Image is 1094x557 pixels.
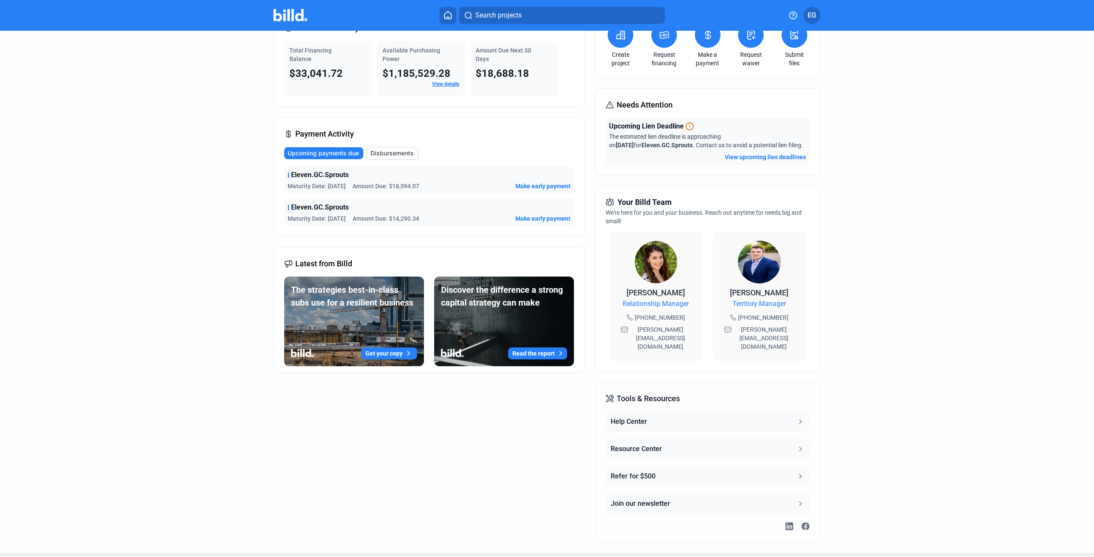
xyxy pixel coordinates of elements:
span: Payment Activity [295,128,354,140]
img: Relationship Manager [635,241,677,283]
span: The estimated lien deadline is approaching on for . Contact us to avoid a potential lien filing. [609,133,803,149]
button: EG [803,7,820,24]
button: Make early payment [515,182,571,190]
span: [DATE] [616,142,634,149]
span: Amount Due: $14,290.34 [353,214,419,223]
button: Read the report [508,347,567,359]
span: Upcoming Lien Deadline [609,121,684,131]
span: Maturity Date: [DATE] [288,182,346,190]
div: The strategies best-in-class subs use for a resilient business [291,283,417,309]
span: Amount Due Next 30 Days [476,47,531,62]
span: $18,688.18 [476,67,529,79]
a: Create project [606,50,635,67]
button: View upcoming lien deadlines [725,153,806,161]
span: Tools & Resources [617,393,680,405]
span: Needs Attention [617,99,673,111]
a: Request financing [649,50,679,67]
span: EG [808,10,816,20]
span: [PERSON_NAME] [626,288,685,297]
button: Get your copy [361,347,417,359]
a: Submit files [779,50,809,67]
button: Refer for $500 [606,466,809,487]
span: Amount Due: $18,594.07 [353,182,419,190]
img: Territory Manager [738,241,781,283]
button: Help Center [606,411,809,432]
span: Disbursements [371,149,414,157]
button: Join our newsletter [606,493,809,514]
span: Maturity Date: [DATE] [288,214,346,223]
span: [PHONE_NUMBER] [738,313,788,322]
div: Join our newsletter [611,499,670,509]
span: We're here for you and your business. Reach out anytime for needs big and small! [606,209,802,225]
div: Discover the difference a strong capital strategy can make [441,283,567,309]
span: $33,041.72 [289,67,343,79]
button: Disbursements [367,147,418,160]
button: Upcoming payments due [284,147,363,159]
div: Refer for $500 [611,471,656,481]
button: Search projects [459,7,665,24]
span: [PERSON_NAME] [730,288,788,297]
span: Eleven.GC.Sprouts [291,202,349,213]
span: [PHONE_NUMBER] [635,313,685,322]
span: Eleven.GC.Sprouts [641,142,693,149]
span: Total Financing Balance [289,47,332,62]
span: [PERSON_NAME][EMAIL_ADDRESS][DOMAIN_NAME] [630,325,691,351]
button: Make early payment [515,214,571,223]
span: Available Purchasing Power [382,47,440,62]
a: View details [432,81,459,87]
div: Help Center [611,417,647,427]
span: Relationship Manager [623,299,689,309]
span: $1,185,529.28 [382,67,450,79]
span: Search projects [475,10,522,20]
span: Eleven.GC.Sprouts [291,170,349,180]
button: Resource Center [606,439,809,459]
span: Your Billd Team [618,196,672,208]
span: Territory Manager [732,299,786,309]
span: [PERSON_NAME][EMAIL_ADDRESS][DOMAIN_NAME] [733,325,795,351]
a: Request waiver [736,50,766,67]
div: Resource Center [611,444,662,454]
span: Latest from Billd [295,258,352,270]
span: Upcoming payments due [288,149,359,157]
img: Billd Company Logo [273,9,307,21]
a: Make a payment [693,50,723,67]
